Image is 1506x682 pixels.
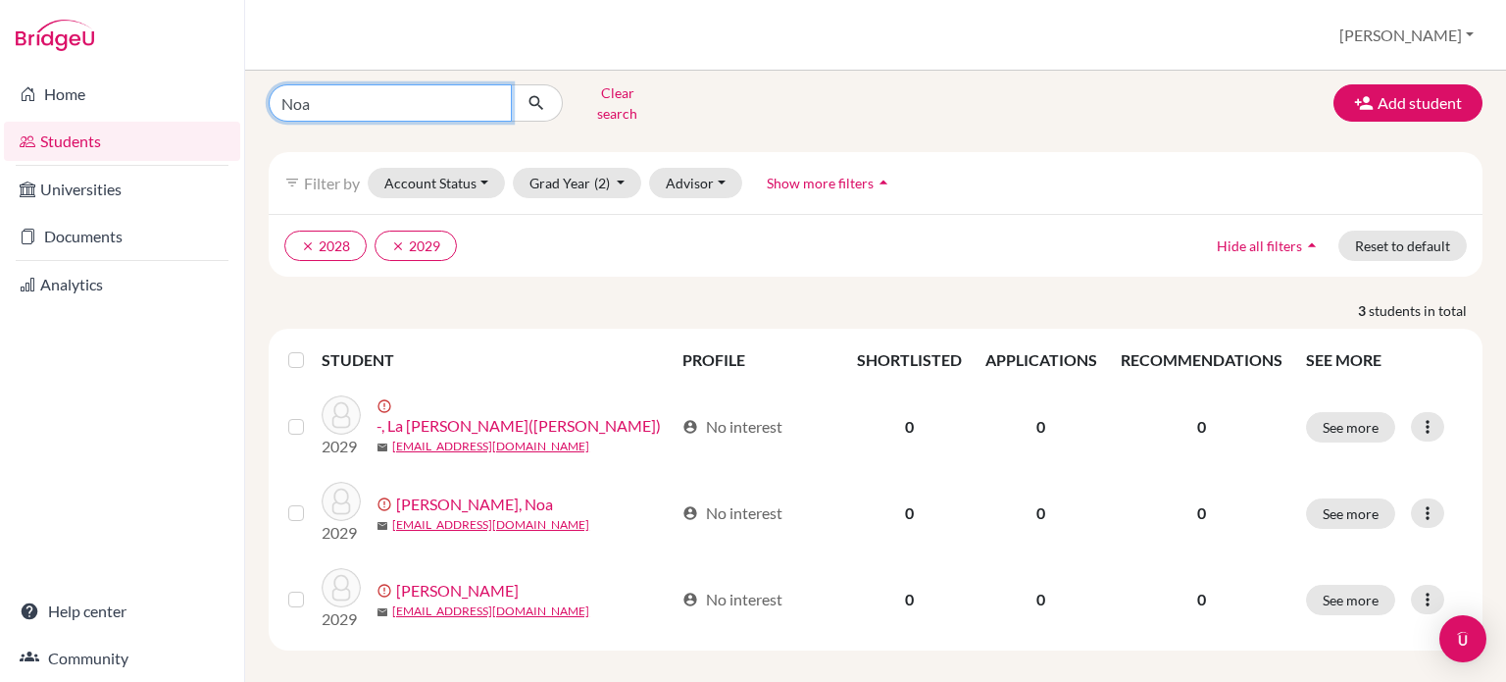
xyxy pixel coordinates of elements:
p: 0 [1121,415,1282,439]
div: No interest [682,501,782,525]
span: mail [376,520,388,532]
img: Aharonovich, Noa [322,482,361,521]
th: APPLICATIONS [974,337,1109,384]
button: See more [1306,498,1395,529]
i: clear [301,239,315,253]
input: Find student by name... [269,84,512,122]
p: 0 [1121,588,1282,611]
button: clear2029 [375,231,457,261]
span: (2) [594,175,610,191]
a: Community [4,639,240,678]
p: 2029 [322,607,361,631]
a: Home [4,75,240,114]
button: clear2028 [284,231,367,261]
a: Help center [4,592,240,631]
i: arrow_drop_up [1302,236,1322,255]
p: 0 [1121,501,1282,525]
td: 0 [974,384,1109,470]
td: 0 [845,556,974,643]
td: 0 [845,384,974,470]
p: 2029 [322,521,361,545]
button: See more [1306,585,1395,615]
button: See more [1306,412,1395,443]
span: account_circle [682,419,698,435]
button: Grad Year(2) [513,168,642,198]
img: Bridge-U [16,20,94,51]
span: Filter by [304,174,360,192]
th: STUDENT [322,337,671,384]
a: Universities [4,170,240,209]
div: Open Intercom Messenger [1439,615,1486,662]
a: Documents [4,217,240,256]
span: error_outline [376,497,396,512]
span: mail [376,606,388,618]
td: 0 [974,556,1109,643]
th: RECOMMENDATIONS [1109,337,1294,384]
button: Clear search [563,78,672,129]
a: [PERSON_NAME] [396,579,519,603]
button: Add student [1333,84,1482,122]
div: No interest [682,415,782,439]
button: [PERSON_NAME] [1330,17,1482,54]
th: SHORTLISTED [845,337,974,384]
i: arrow_drop_up [874,173,893,192]
button: Reset to default [1338,231,1467,261]
span: error_outline [376,398,396,414]
span: account_circle [682,505,698,521]
a: Analytics [4,265,240,304]
span: Show more filters [767,175,874,191]
div: No interest [682,588,782,611]
img: -, La Yaung Hein(Noah) [322,395,361,435]
th: SEE MORE [1294,337,1475,384]
button: Advisor [649,168,742,198]
button: Account Status [368,168,505,198]
strong: 3 [1358,300,1369,321]
button: Show more filtersarrow_drop_up [750,168,910,198]
a: [PERSON_NAME], Noa [396,493,553,516]
th: PROFILE [671,337,845,384]
button: Hide all filtersarrow_drop_up [1200,231,1338,261]
span: students in total [1369,300,1482,321]
i: filter_list [284,175,300,190]
a: [EMAIL_ADDRESS][DOMAIN_NAME] [392,603,589,620]
span: account_circle [682,592,698,607]
a: Students [4,122,240,161]
a: -, La [PERSON_NAME]([PERSON_NAME]) [376,414,661,438]
img: De Souza, Noah [322,568,361,607]
a: [EMAIL_ADDRESS][DOMAIN_NAME] [392,438,589,455]
a: [EMAIL_ADDRESS][DOMAIN_NAME] [392,516,589,534]
p: 2029 [322,435,361,458]
span: Hide all filters [1217,237,1302,254]
span: mail [376,442,388,453]
td: 0 [845,470,974,556]
span: error_outline [376,583,396,599]
i: clear [391,239,405,253]
td: 0 [974,470,1109,556]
